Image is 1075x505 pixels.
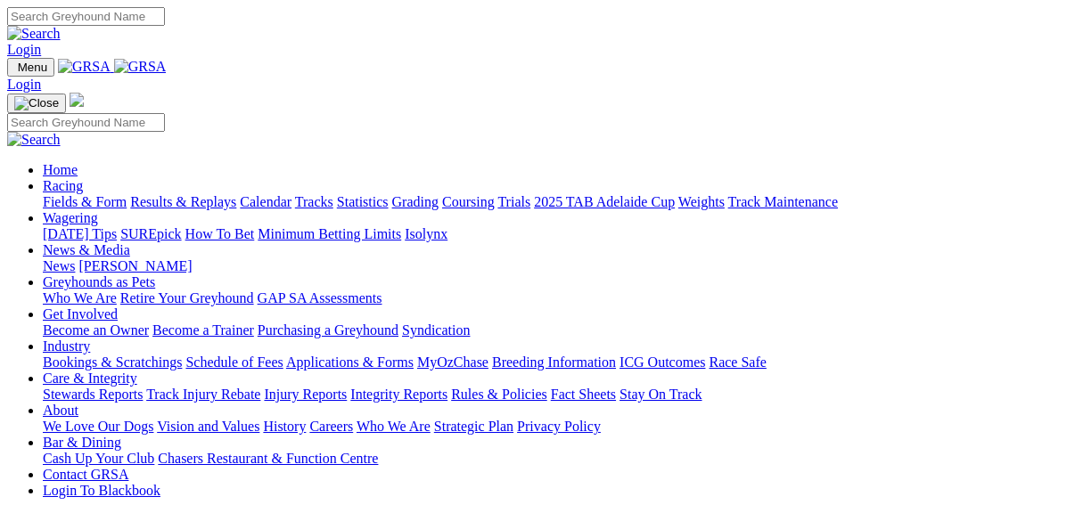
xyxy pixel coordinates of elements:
div: About [43,419,1068,435]
a: Syndication [402,322,470,338]
a: Stewards Reports [43,387,143,402]
a: About [43,403,78,418]
a: Greyhounds as Pets [43,274,155,289]
div: Bar & Dining [43,451,1068,467]
a: ICG Outcomes [620,354,705,370]
a: Statistics [337,194,389,209]
a: Bookings & Scratchings [43,354,182,370]
img: Close [14,96,59,110]
button: Toggle navigation [7,94,66,113]
a: We Love Our Dogs [43,419,153,434]
a: Track Maintenance [728,194,838,209]
img: logo-grsa-white.png [70,93,84,107]
div: Get Involved [43,322,1068,338]
a: Rules & Policies [451,387,547,402]
a: Minimum Betting Limits [258,226,401,241]
a: Retire Your Greyhound [120,290,254,305]
img: Search [7,26,61,42]
a: Racing [43,178,83,193]
a: Wagering [43,210,98,225]
img: GRSA [114,59,167,75]
a: [PERSON_NAME] [78,258,192,273]
a: Fields & Form [43,194,127,209]
a: Applications & Forms [286,354,414,370]
a: Industry [43,338,90,354]
a: Results & Replays [130,194,236,209]
div: Wagering [43,226,1068,242]
a: Purchasing a Greyhound [258,322,398,338]
a: Privacy Policy [517,419,601,434]
a: News [43,258,75,273]
a: Login [7,42,41,57]
a: Chasers Restaurant & Function Centre [158,451,378,466]
a: Login To Blackbook [43,483,160,498]
a: Become a Trainer [152,322,254,338]
a: How To Bet [185,226,255,241]
a: GAP SA Assessments [258,290,382,305]
a: Fact Sheets [551,387,616,402]
a: Isolynx [405,226,447,241]
a: Care & Integrity [43,371,137,386]
a: 2025 TAB Adelaide Cup [534,194,675,209]
a: Schedule of Fees [185,354,283,370]
a: Login [7,77,41,92]
a: Race Safe [709,354,766,370]
a: Breeding Information [492,354,616,370]
a: Vision and Values [157,419,259,434]
a: Trials [497,194,530,209]
div: Greyhounds as Pets [43,290,1068,306]
a: Become an Owner [43,322,149,338]
a: SUREpick [120,226,181,241]
a: Track Injury Rebate [146,387,260,402]
a: Integrity Reports [350,387,447,402]
a: Get Involved [43,306,118,322]
a: Weights [678,194,725,209]
a: Grading [392,194,439,209]
a: Strategic Plan [434,419,513,434]
a: Who We Are [357,419,431,434]
div: Industry [43,354,1068,371]
div: Racing [43,194,1068,210]
input: Search [7,7,165,26]
a: Tracks [295,194,333,209]
button: Toggle navigation [7,58,54,77]
a: News & Media [43,242,130,257]
img: GRSA [58,59,111,75]
a: Calendar [240,194,291,209]
a: Bar & Dining [43,435,121,450]
div: News & Media [43,258,1068,274]
a: History [263,419,306,434]
a: Home [43,162,78,177]
img: Search [7,132,61,148]
a: MyOzChase [417,354,488,370]
a: Careers [309,419,353,434]
a: Stay On Track [620,387,702,402]
input: Search [7,113,165,132]
a: Injury Reports [264,387,347,402]
a: Who We Are [43,290,117,305]
a: Contact GRSA [43,467,128,482]
a: Coursing [442,194,495,209]
span: Menu [18,61,47,74]
a: [DATE] Tips [43,226,117,241]
div: Care & Integrity [43,387,1068,403]
a: Cash Up Your Club [43,451,154,466]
